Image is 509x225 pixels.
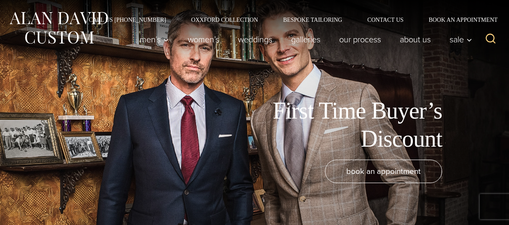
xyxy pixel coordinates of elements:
[254,97,442,153] h1: First Time Buyer’s Discount
[346,165,421,177] span: book an appointment
[179,31,229,48] a: Women’s
[271,17,355,23] a: Bespoke Tailoring
[76,17,179,23] a: Call Us [PHONE_NUMBER]
[330,31,391,48] a: Our Process
[355,17,416,23] a: Contact Us
[229,31,282,48] a: weddings
[282,31,330,48] a: Galleries
[140,35,169,44] span: Men’s
[8,9,109,47] img: Alan David Custom
[416,17,501,23] a: Book an Appointment
[76,17,501,23] nav: Secondary Navigation
[179,17,271,23] a: Oxxford Collection
[481,29,501,49] button: View Search Form
[325,160,442,183] a: book an appointment
[450,35,472,44] span: Sale
[391,31,440,48] a: About Us
[130,31,477,48] nav: Primary Navigation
